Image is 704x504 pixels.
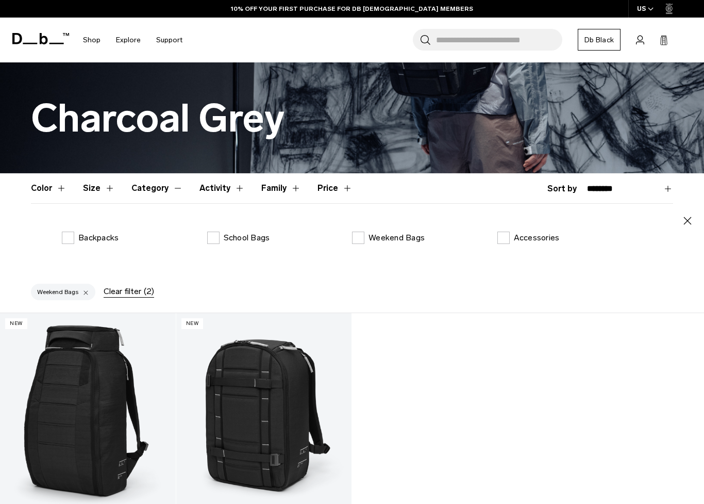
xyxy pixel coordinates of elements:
p: New [5,318,27,329]
nav: Main Navigation [75,18,190,62]
a: Support [156,22,182,58]
p: New [181,318,204,329]
h1: Charcoal Grey [31,97,284,140]
a: Explore [116,22,141,58]
div: Weekend Bags [31,284,95,300]
button: Toggle Filter [31,173,66,203]
p: School Bags [224,232,270,244]
a: 10% OFF YOUR FIRST PURCHASE FOR DB [DEMOGRAPHIC_DATA] MEMBERS [231,4,473,13]
button: Toggle Filter [261,173,301,203]
button: Toggle Filter [199,173,245,203]
span: (2) [144,285,154,298]
p: Backpacks [78,232,119,244]
button: Toggle Filter [131,173,183,203]
a: Db Black [578,29,621,51]
div: Clear filter [104,285,154,298]
a: Shop [83,22,100,58]
p: Accessories [514,232,560,244]
button: Toggle Filter [83,173,115,203]
p: Weekend Bags [368,232,425,244]
button: Toggle Price [317,173,353,203]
